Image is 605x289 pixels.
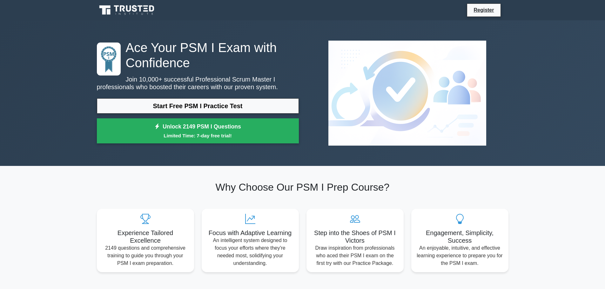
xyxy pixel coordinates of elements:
h5: Focus with Adaptive Learning [207,229,294,237]
p: 2149 questions and comprehensive training to guide you through your PSM I exam preparation. [102,244,189,267]
h5: Engagement, Simplicity, Success [416,229,503,244]
a: Unlock 2149 PSM I QuestionsLimited Time: 7-day free trial! [97,118,299,144]
small: Limited Time: 7-day free trial! [105,132,291,139]
h5: Step into the Shoes of PSM I Victors [312,229,399,244]
p: Draw inspiration from professionals who aced their PSM I exam on the first try with our Practice ... [312,244,399,267]
img: Professional Scrum Master I Preview [323,36,491,151]
p: An enjoyable, intuitive, and effective learning experience to prepare you for the PSM I exam. [416,244,503,267]
p: An intelligent system designed to focus your efforts where they're needed most, solidifying your ... [207,237,294,267]
p: Join 10,000+ successful Professional Scrum Master I professionals who boosted their careers with ... [97,76,299,91]
a: Register [470,6,498,14]
h2: Why Choose Our PSM I Prep Course? [97,181,508,193]
a: Start Free PSM I Practice Test [97,98,299,114]
h5: Experience Tailored Excellence [102,229,189,244]
h1: Ace Your PSM I Exam with Confidence [97,40,299,70]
